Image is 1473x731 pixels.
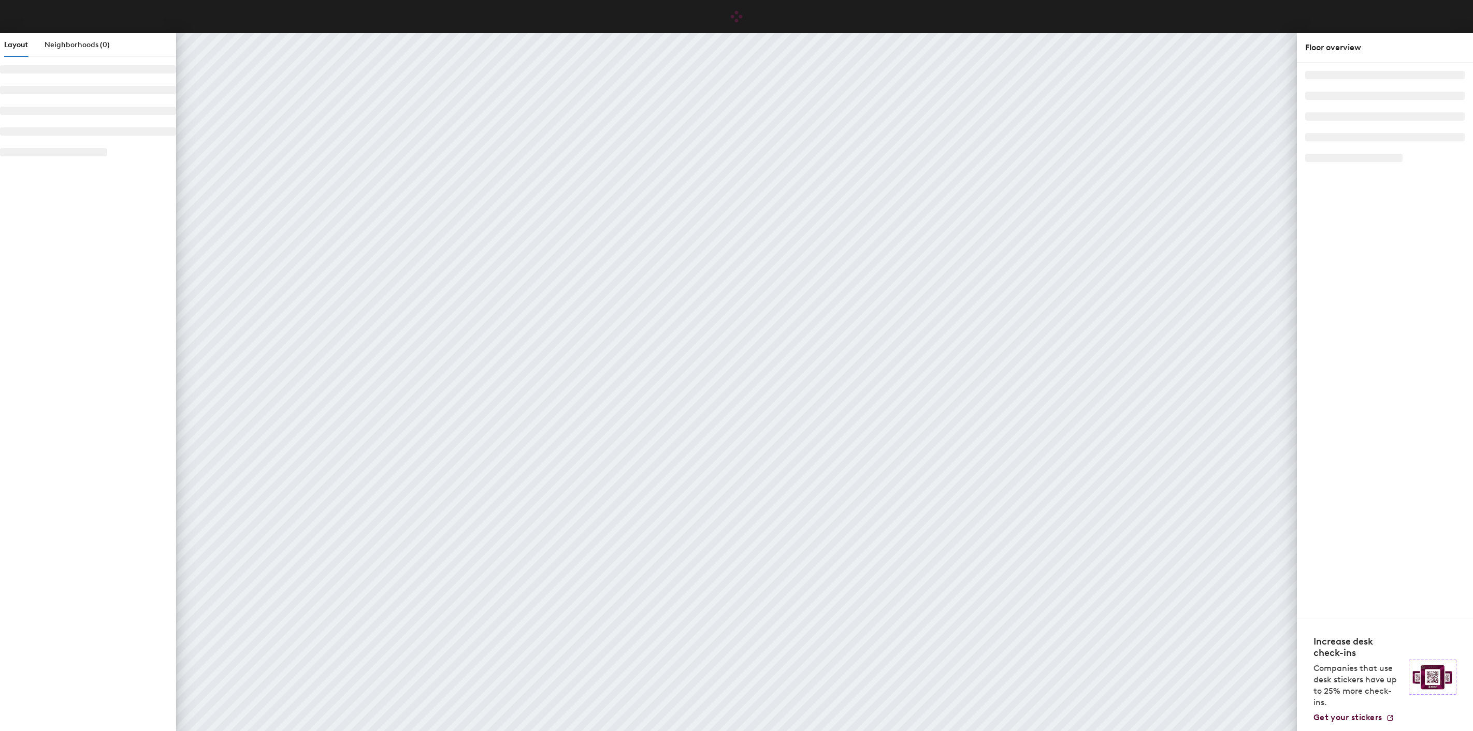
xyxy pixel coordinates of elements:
img: Sticker logo [1409,660,1456,695]
a: Get your stickers [1313,712,1394,723]
span: Layout [4,40,28,49]
p: Companies that use desk stickers have up to 25% more check-ins. [1313,663,1403,708]
span: Get your stickers [1313,712,1382,722]
div: Floor overview [1305,41,1465,54]
h4: Increase desk check-ins [1313,636,1403,659]
span: Neighborhoods (0) [45,40,110,49]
